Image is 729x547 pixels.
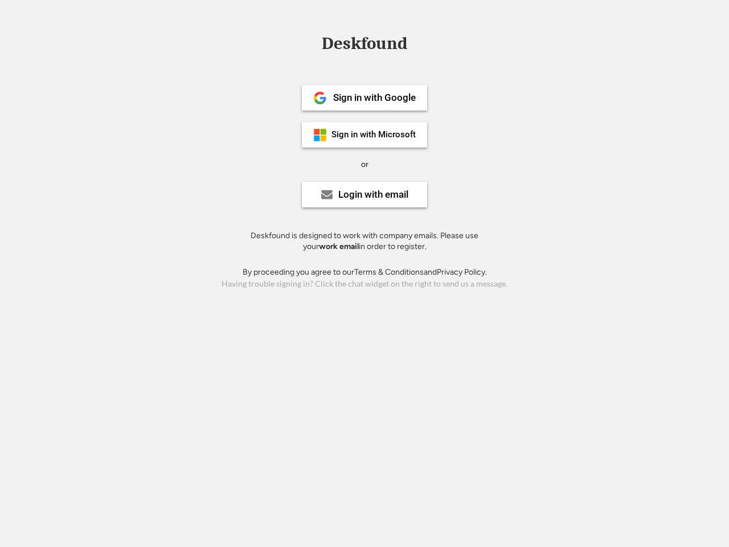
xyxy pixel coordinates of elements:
div: Login with email [338,190,408,199]
div: Deskfound is designed to work with company emails. Please use your in order to register. [236,230,493,252]
a: Privacy Policy. [437,267,487,277]
a: Terms & Conditions [354,267,424,277]
div: Deskfound [316,35,413,52]
strong: work email [319,242,359,251]
div: By proceeding you agree to our and [243,267,487,278]
div: Sign in with Google [333,93,416,103]
div: or [361,159,368,170]
img: 1024px-Google__G__Logo.svg.png [313,91,327,105]
div: Sign in with Microsoft [331,130,416,139]
img: ms-symbollockup_mssymbol_19.png [313,128,327,142]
